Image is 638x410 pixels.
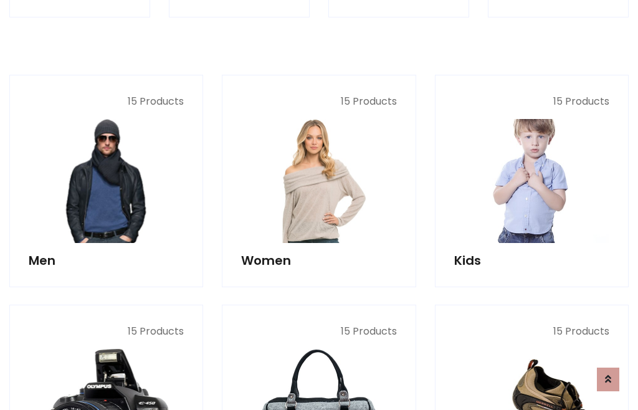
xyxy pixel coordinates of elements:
[454,253,609,268] h5: Kids
[454,324,609,339] p: 15 Products
[29,94,184,109] p: 15 Products
[29,253,184,268] h5: Men
[29,324,184,339] p: 15 Products
[241,94,396,109] p: 15 Products
[241,253,396,268] h5: Women
[241,324,396,339] p: 15 Products
[454,94,609,109] p: 15 Products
